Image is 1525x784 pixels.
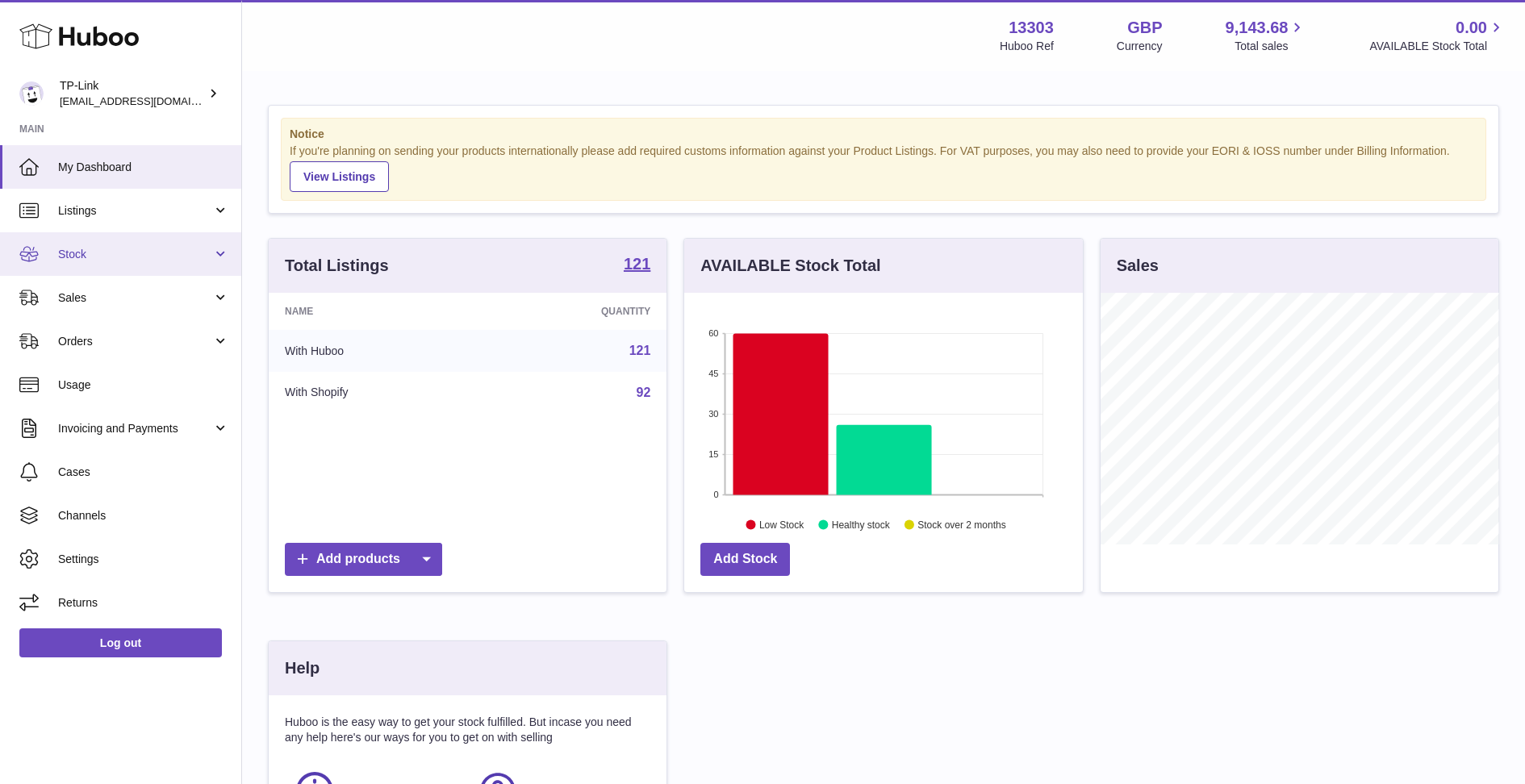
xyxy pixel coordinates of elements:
[285,255,389,277] h3: Total Listings
[832,519,891,530] text: Healthy stock
[290,127,1477,142] strong: Notice
[1117,39,1163,54] div: Currency
[58,160,229,175] span: My Dashboard
[58,508,229,523] span: Channels
[700,255,880,277] h3: AVAILABLE Stock Total
[700,543,790,576] a: Add Stock
[1117,255,1159,277] h3: Sales
[1009,17,1054,39] strong: 13303
[1369,39,1506,54] span: AVAILABLE Stock Total
[60,94,237,107] span: [EMAIL_ADDRESS][DOMAIN_NAME]
[58,334,212,349] span: Orders
[759,519,804,530] text: Low Stock
[624,256,650,275] a: 121
[58,465,229,480] span: Cases
[709,449,719,459] text: 15
[1226,17,1307,54] a: 9,143.68 Total sales
[269,330,483,372] td: With Huboo
[58,377,229,393] span: Usage
[1127,17,1162,39] strong: GBP
[714,490,719,499] text: 0
[1226,17,1289,39] span: 9,143.68
[1456,17,1487,39] span: 0.00
[1369,17,1506,54] a: 0.00 AVAILABLE Stock Total
[58,290,212,306] span: Sales
[285,715,650,745] p: Huboo is the easy way to get your stock fulfilled. But incase you need any help here's our ways f...
[629,344,651,357] a: 121
[709,328,719,338] text: 60
[58,421,212,436] span: Invoicing and Payments
[918,519,1006,530] text: Stock over 2 months
[58,595,229,611] span: Returns
[269,372,483,414] td: With Shopify
[60,78,205,109] div: TP-Link
[285,657,320,679] h3: Help
[709,369,719,378] text: 45
[483,293,666,330] th: Quantity
[58,203,212,219] span: Listings
[1000,39,1054,54] div: Huboo Ref
[269,293,483,330] th: Name
[19,81,44,106] img: internalAdmin-13303@internal.huboo.com
[290,161,389,192] a: View Listings
[637,386,651,399] a: 92
[58,552,229,567] span: Settings
[58,247,212,262] span: Stock
[19,628,222,657] a: Log out
[290,144,1477,192] div: If you're planning on sending your products internationally please add required customs informati...
[1235,39,1306,54] span: Total sales
[709,409,719,419] text: 30
[285,543,442,576] a: Add products
[624,256,650,272] strong: 121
